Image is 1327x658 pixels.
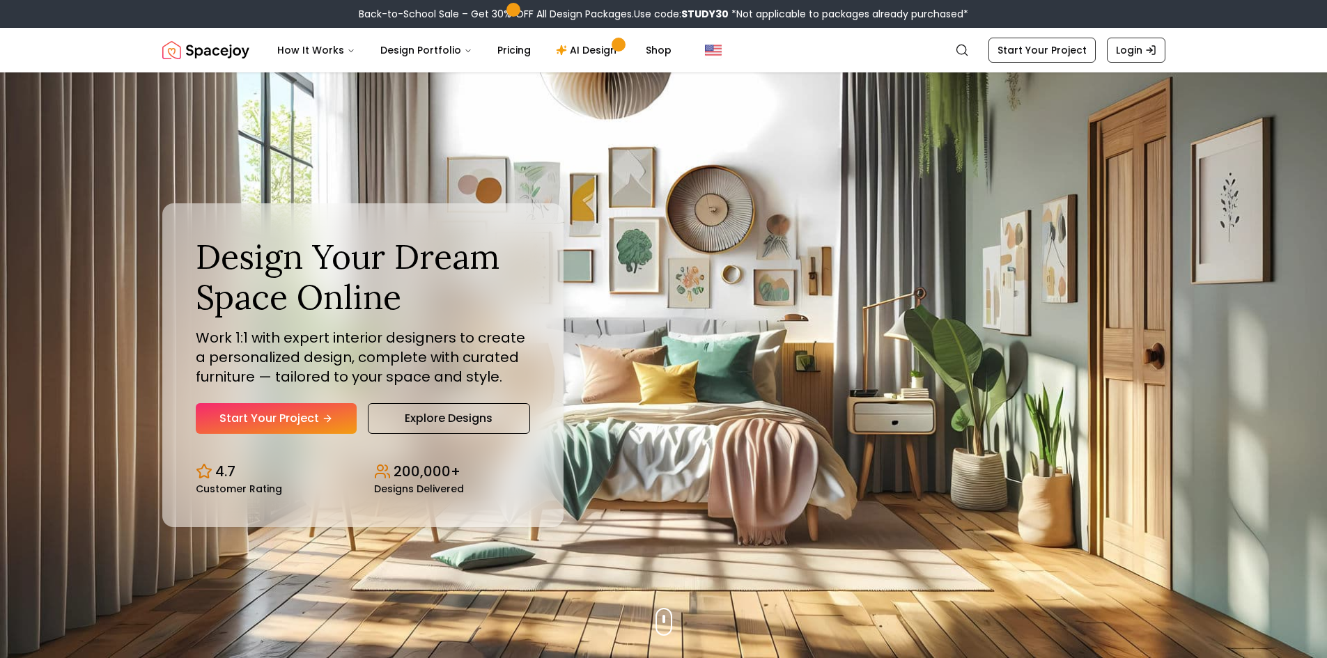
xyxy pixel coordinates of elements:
b: STUDY30 [681,7,729,21]
small: Designs Delivered [374,484,464,494]
a: Start Your Project [196,403,357,434]
div: Design stats [196,451,530,494]
a: Login [1107,38,1165,63]
a: Explore Designs [368,403,530,434]
p: 200,000+ [394,462,460,481]
a: Pricing [486,36,542,64]
nav: Main [266,36,683,64]
button: Design Portfolio [369,36,483,64]
span: *Not applicable to packages already purchased* [729,7,968,21]
small: Customer Rating [196,484,282,494]
h1: Design Your Dream Space Online [196,237,530,317]
a: Spacejoy [162,36,249,64]
nav: Global [162,28,1165,72]
div: Back-to-School Sale – Get 30% OFF All Design Packages. [359,7,968,21]
button: How It Works [266,36,366,64]
p: Work 1:1 with expert interior designers to create a personalized design, complete with curated fu... [196,328,530,386]
a: AI Design [545,36,632,64]
a: Shop [635,36,683,64]
img: United States [705,42,722,58]
p: 4.7 [215,462,235,481]
span: Use code: [634,7,729,21]
img: Spacejoy Logo [162,36,249,64]
a: Start Your Project [988,38,1096,63]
